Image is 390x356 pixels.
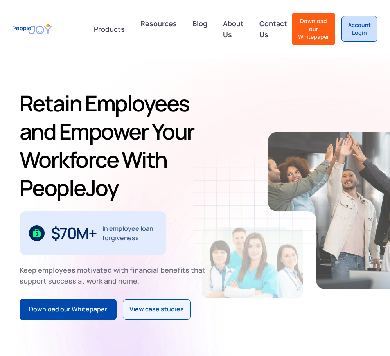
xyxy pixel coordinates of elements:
img: Retain-Employees-PeopleJoy [202,227,303,298]
div: $70M+ [51,227,97,239]
div: in employee loan forgiveness [102,224,157,243]
div: Account Login [348,21,371,37]
div: View case studies [129,304,184,315]
div: 1 / 3 [20,211,166,255]
h1: Retain Employees and Empower Your Workforce With PeopleJoy [20,89,202,202]
div: Download our Whitepaper [29,304,107,315]
a: Resources [136,15,182,43]
div: Keep employees motivated with financial benefits that support success at work and home. [20,264,212,286]
a: Contact Us [255,15,292,43]
a: home [13,20,52,38]
a: View case studies [123,299,191,320]
a: Account Login [341,16,377,42]
a: About Us [218,15,248,43]
div: Products [89,21,129,37]
div: Download our Whitepaper [298,17,329,41]
a: Download our Whitepaper [20,299,117,320]
a: Blog [188,15,212,43]
a: Download our Whitepaper [292,13,335,45]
